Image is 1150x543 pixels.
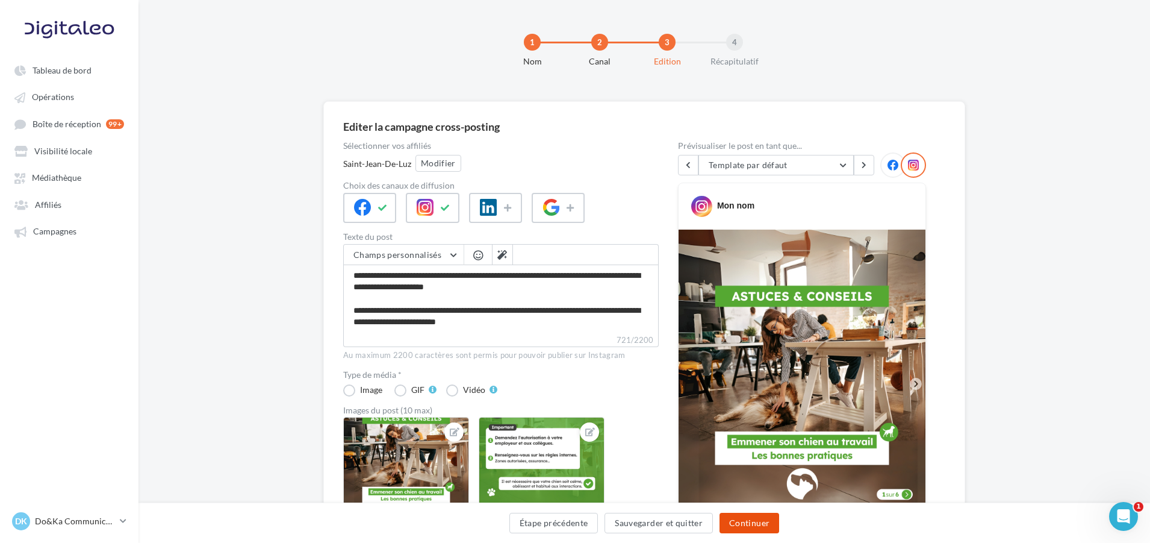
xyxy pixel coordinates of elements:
[698,155,854,175] button: Template par défaut
[561,55,638,67] div: Canal
[343,121,500,132] div: Editer la campagne cross-posting
[32,173,81,183] span: Médiathèque
[7,220,131,242] a: Campagnes
[415,155,461,172] button: Modifier
[34,146,92,156] span: Visibilité locale
[696,55,773,67] div: Récapitulatif
[709,160,788,170] span: Template par défaut
[678,142,926,150] div: Prévisualiser le post en tant que...
[494,55,571,67] div: Nom
[343,233,659,241] label: Texte du post
[35,515,115,527] p: Do&Ka Communication
[509,513,598,533] button: Étape précédente
[33,119,101,129] span: Boîte de réception
[343,406,659,415] div: Images du post (10 max)
[15,515,27,527] span: DK
[7,59,131,81] a: Tableau de bord
[629,55,706,67] div: Edition
[360,386,382,394] div: Image
[7,140,131,162] a: Visibilité locale
[524,34,541,51] div: 1
[33,227,76,237] span: Campagnes
[10,510,129,533] a: DK Do&Ka Communication
[717,199,754,212] div: Mon nom
[343,142,659,150] div: Sélectionner vos affiliés
[343,158,411,170] div: Saint-Jean-De-Luz
[7,86,131,107] a: Opérations
[411,386,424,394] div: GIF
[343,371,659,379] label: Type de média *
[33,65,92,75] span: Tableau de bord
[605,513,713,533] button: Sauvegarder et quitter
[659,34,676,51] div: 3
[32,92,74,102] span: Opérations
[35,199,61,210] span: Affiliés
[353,250,441,260] span: Champs personnalisés
[7,193,131,215] a: Affiliés
[720,513,779,533] button: Continuer
[343,350,659,361] div: Au maximum 2200 caractères sont permis pour pouvoir publier sur Instagram
[1109,502,1138,531] iframe: Intercom live chat
[1134,502,1143,512] span: 1
[344,245,464,265] button: Champs personnalisés
[7,113,131,135] a: Boîte de réception 99+
[726,34,743,51] div: 4
[7,166,131,188] a: Médiathèque
[106,119,124,129] div: 99+
[591,34,608,51] div: 2
[343,334,659,347] label: 721/2200
[463,386,485,394] div: Vidéo
[343,181,659,190] label: Choix des canaux de diffusion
